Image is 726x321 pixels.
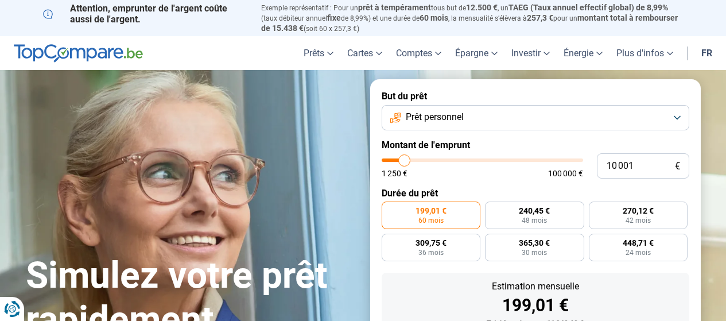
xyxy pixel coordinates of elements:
span: € [675,161,680,171]
span: 100 000 € [548,169,583,177]
span: prêt à tempérament [358,3,431,12]
span: TAEG (Taux annuel effectif global) de 8,99% [508,3,668,12]
label: But du prêt [382,91,689,102]
div: Estimation mensuelle [391,282,680,291]
span: 36 mois [418,249,444,256]
span: 60 mois [418,217,444,224]
p: Exemple représentatif : Pour un tous but de , un (taux débiteur annuel de 8,99%) et une durée de ... [261,3,684,33]
img: TopCompare [14,44,143,63]
div: 199,01 € [391,297,680,314]
span: 448,71 € [623,239,654,247]
span: 309,75 € [416,239,447,247]
span: 365,30 € [519,239,550,247]
a: Plus d'infos [609,36,680,70]
label: Montant de l'emprunt [382,140,689,150]
a: Énergie [557,36,609,70]
a: Comptes [389,36,448,70]
button: Prêt personnel [382,105,689,130]
a: fr [694,36,719,70]
p: Attention, emprunter de l'argent coûte aussi de l'argent. [43,3,247,25]
a: Investir [504,36,557,70]
span: 240,45 € [519,207,550,215]
span: 48 mois [522,217,547,224]
span: 270,12 € [623,207,654,215]
span: 60 mois [420,13,448,22]
span: 24 mois [626,249,651,256]
a: Cartes [340,36,389,70]
span: 30 mois [522,249,547,256]
span: 1 250 € [382,169,407,177]
span: fixe [327,13,341,22]
label: Durée du prêt [382,188,689,199]
span: montant total à rembourser de 15.438 € [261,13,678,33]
span: 42 mois [626,217,651,224]
span: 12.500 € [466,3,498,12]
span: 199,01 € [416,207,447,215]
span: 257,3 € [527,13,553,22]
span: Prêt personnel [406,111,464,123]
a: Épargne [448,36,504,70]
a: Prêts [297,36,340,70]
